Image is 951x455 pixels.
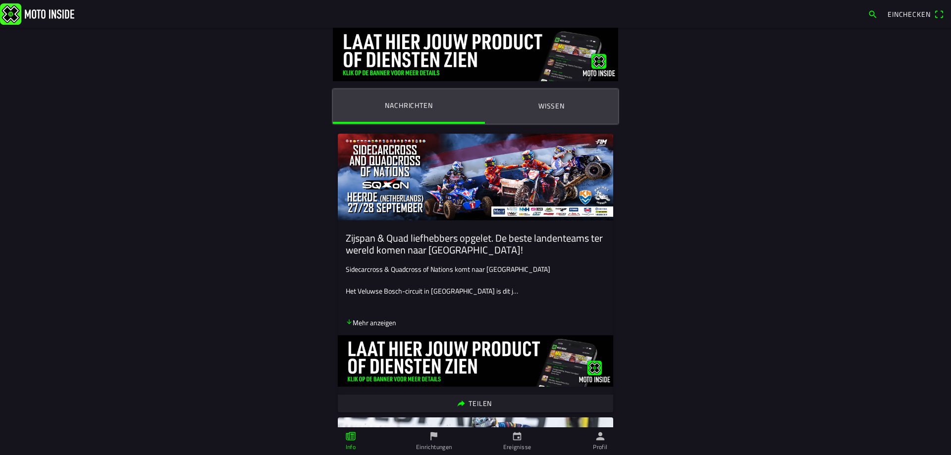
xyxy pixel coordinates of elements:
img: 64v4Apfhk9kRvyee7tCCbhUWCIhqkwx3UzeRWfBS.jpg [338,134,613,220]
ion-icon: calendar [512,431,523,442]
ion-icon: arrow down [346,318,353,325]
p: Mehr anzeigen [346,317,396,328]
img: ovdhpoPiYVyyWxH96Op6EavZdUOyIWdtEOENrLni.jpg [338,335,613,387]
img: DquIORQn5pFcG0wREDc6xsoRnKbaxAuyzJmd8qj8.jpg [333,28,618,81]
ion-label: Einrichtungen [416,443,452,452]
ion-label: Info [346,443,356,452]
ion-icon: person [595,431,606,442]
ion-icon: flag [428,431,439,442]
span: Einchecken [888,9,930,19]
ion-icon: paper [345,431,356,442]
ion-label: Profil [593,443,607,452]
ion-label: Nachrichten [385,100,432,111]
a: search [863,5,883,22]
ion-label: Wissen [538,101,565,111]
p: Het Veluwse Bosch-circuit in [GEOGRAPHIC_DATA] is dit j… [346,286,605,296]
a: Eincheckenqr scanner [883,5,949,22]
p: Sidecarcross & Quadcross of Nations komt naar [GEOGRAPHIC_DATA] [346,264,605,274]
ion-label: Ereignisse [503,443,531,452]
ion-button: Teilen [338,395,613,412]
ion-card-title: Zijspan & Quad liefhebbers opgelet. De beste landenteams ter wereld komen naar [GEOGRAPHIC_DATA]! [346,232,605,256]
